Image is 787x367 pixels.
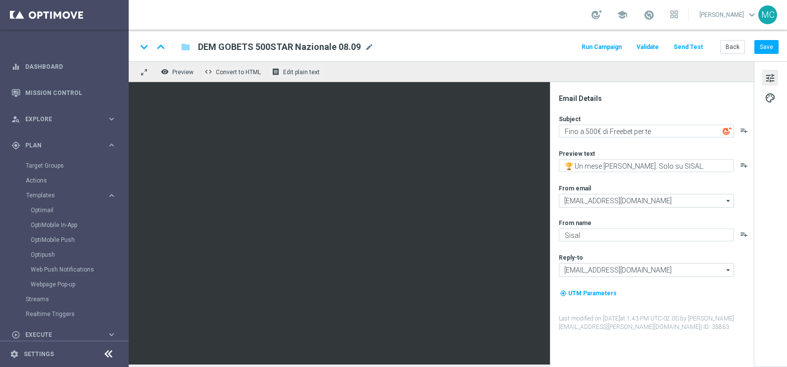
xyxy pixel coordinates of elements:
[11,115,20,124] i: person_search
[754,40,779,54] button: Save
[559,254,583,262] label: Reply-to
[26,295,103,303] a: Streams
[172,69,194,76] span: Preview
[559,288,618,299] button: my_location UTM Parameters
[559,219,591,227] label: From name
[26,192,97,198] span: Templates
[216,69,261,76] span: Convert to HTML
[672,41,704,54] button: Send Test
[11,141,20,150] i: gps_fixed
[26,307,128,321] div: Realtime Triggers
[617,9,628,20] span: school
[568,290,617,297] span: UTM Parameters
[25,80,116,106] a: Mission Control
[181,41,191,53] i: folder
[26,191,117,199] button: Templates keyboard_arrow_right
[24,351,54,357] a: Settings
[31,280,103,288] a: Webpage Pop-up
[31,232,128,247] div: OptiMobile Push
[559,150,595,158] label: Preview text
[137,40,151,54] i: keyboard_arrow_down
[25,116,107,122] span: Explore
[31,277,128,292] div: Webpage Pop-up
[31,266,103,274] a: Web Push Notifications
[31,221,103,229] a: OptiMobile In-App
[26,310,103,318] a: Realtime Triggers
[765,92,776,104] span: palette
[559,263,734,277] input: Select
[740,127,748,135] button: playlist_add
[765,72,776,85] span: tune
[180,39,192,55] button: folder
[11,330,20,339] i: play_circle_outline
[204,68,212,76] span: code
[11,62,20,71] i: equalizer
[559,315,753,331] label: Last modified on [DATE] at 1:43 PM UTC-02:00 by [PERSON_NAME][EMAIL_ADDRESS][PERSON_NAME][DOMAIN_...
[153,40,168,54] i: keyboard_arrow_up
[161,68,169,76] i: remove_red_eye
[724,264,734,276] i: arrow_drop_down
[31,251,103,259] a: Optipush
[26,177,103,184] a: Actions
[107,191,116,200] i: keyboard_arrow_right
[25,332,107,338] span: Execute
[31,236,103,244] a: OptiMobile Push
[11,141,107,150] div: Plan
[762,90,778,105] button: palette
[700,323,729,330] span: | ID: 35863
[26,158,128,173] div: Target Groups
[25,142,107,148] span: Plan
[107,114,116,124] i: keyboard_arrow_right
[559,184,591,192] label: From email
[11,115,117,123] button: person_search Explore keyboard_arrow_right
[580,41,623,54] button: Run Campaign
[283,69,320,76] span: Edit plain text
[10,350,19,359] i: settings
[158,65,198,78] button: remove_red_eye Preview
[724,194,734,207] i: arrow_drop_down
[26,173,128,188] div: Actions
[11,331,117,339] button: play_circle_outline Execute keyboard_arrow_right
[723,127,732,136] img: optiGenie.svg
[107,140,116,150] i: keyboard_arrow_right
[31,203,128,218] div: Optimail
[272,68,280,76] i: receipt
[559,194,734,208] input: Select
[107,330,116,339] i: keyboard_arrow_right
[269,65,324,78] button: receipt Edit plain text
[31,262,128,277] div: Web Push Notifications
[202,65,265,78] button: code Convert to HTML
[720,40,745,54] button: Back
[11,141,117,149] div: gps_fixed Plan keyboard_arrow_right
[740,230,748,238] button: playlist_add
[365,43,374,51] span: mode_edit
[26,188,128,292] div: Templates
[31,218,128,232] div: OptiMobile In-App
[26,292,128,307] div: Streams
[11,330,107,339] div: Execute
[11,53,116,80] div: Dashboard
[637,44,659,50] span: Validate
[11,80,116,106] div: Mission Control
[31,247,128,262] div: Optipush
[740,161,748,169] button: playlist_add
[198,41,361,53] span: DEM GOBETS 500STAR Nazionale 08.09
[559,115,581,123] label: Subject
[25,53,116,80] a: Dashboard
[758,5,777,24] div: MC
[11,89,117,97] button: Mission Control
[11,115,107,124] div: Explore
[560,290,567,297] i: my_location
[698,7,758,22] a: [PERSON_NAME]keyboard_arrow_down
[26,192,107,198] div: Templates
[746,9,757,20] span: keyboard_arrow_down
[11,63,117,71] button: equalizer Dashboard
